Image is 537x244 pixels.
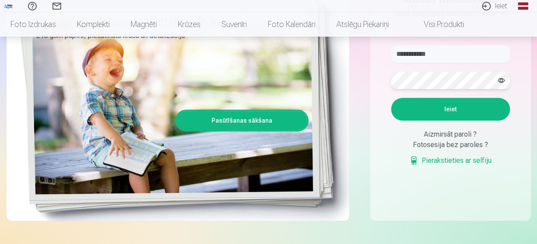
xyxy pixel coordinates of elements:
[326,12,399,37] a: Atslēgu piekariņi
[391,98,510,120] button: Ieiet
[120,12,167,37] a: Magnēti
[177,111,307,130] a: Pasūtīšanas sākšana
[391,129,510,140] div: Aizmirsāt paroli ?
[409,155,492,166] a: Pierakstieties ar selfiju
[391,140,510,150] div: Fotosesija bez paroles ?
[257,12,326,37] a: Foto kalendāri
[3,3,13,9] img: /fa1
[211,12,257,37] a: Suvenīri
[66,12,120,37] a: Komplekti
[399,12,475,37] a: Visi produkti
[167,12,211,37] a: Krūzes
